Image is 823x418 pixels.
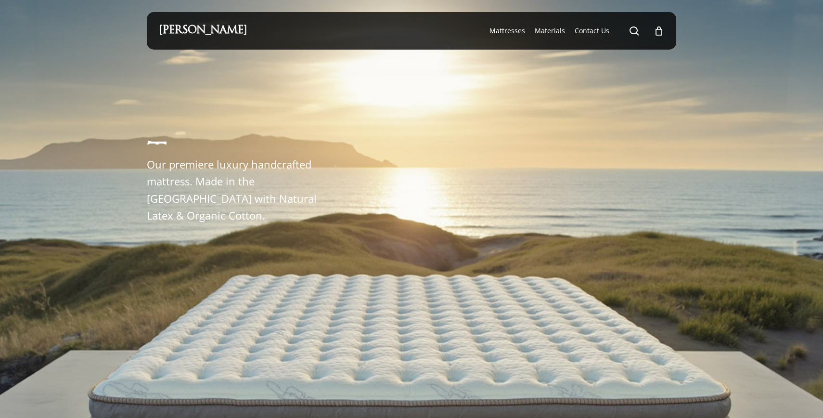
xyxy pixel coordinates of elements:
p: Our premiere luxury handcrafted mattress. Made in the [GEOGRAPHIC_DATA] with Natural Latex & Orga... [147,156,327,224]
span: Mattresses [489,26,525,35]
a: Contact Us [575,26,609,36]
a: Cart [654,26,664,36]
h1: The Windsor [147,115,368,144]
span: T [147,142,167,171]
span: Contact Us [575,26,609,35]
span: Materials [535,26,565,35]
a: [PERSON_NAME] [159,26,247,36]
nav: Main Menu [485,12,664,50]
a: Materials [535,26,565,36]
a: Mattresses [489,26,525,36]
